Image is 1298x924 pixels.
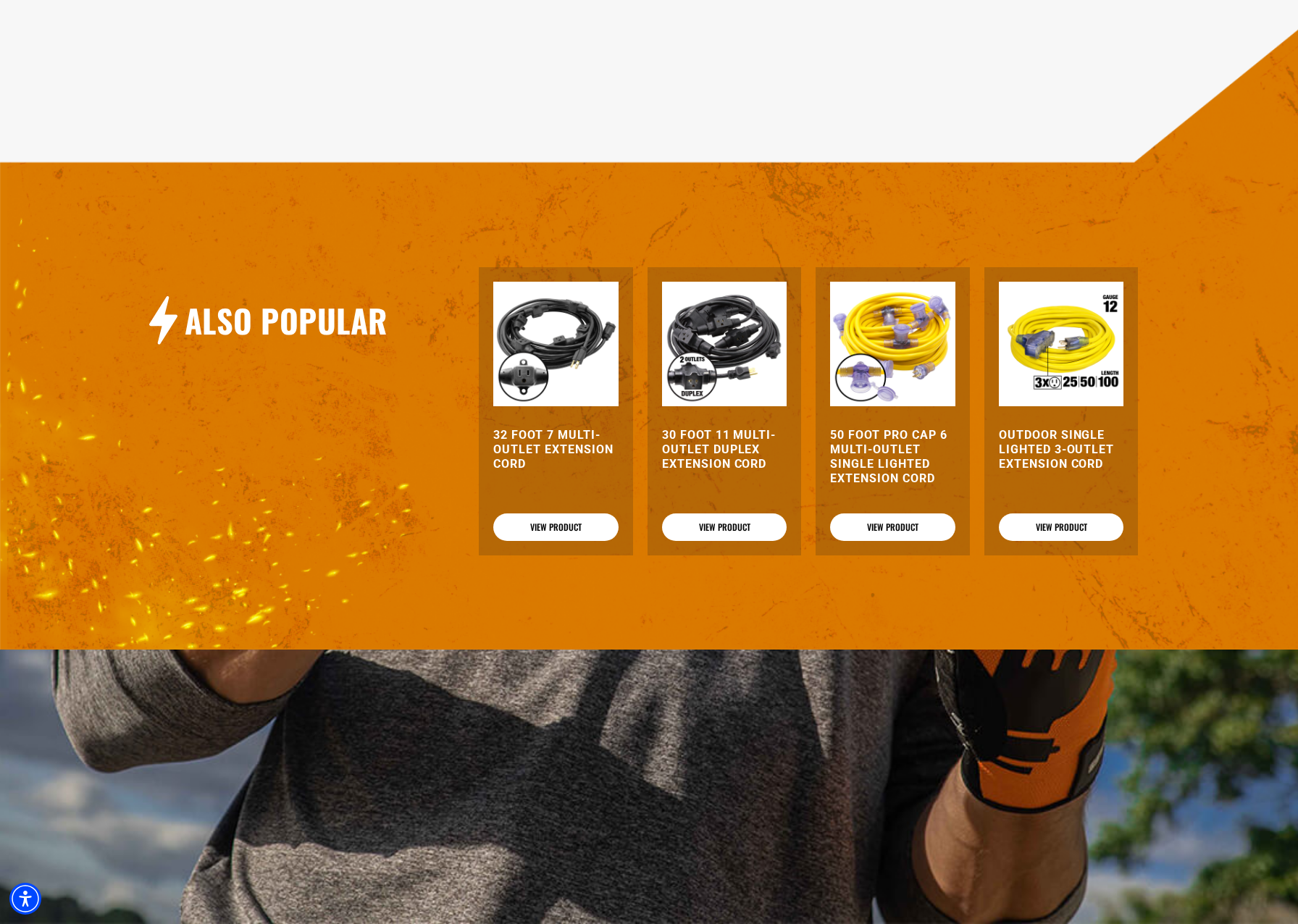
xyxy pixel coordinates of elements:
a: View Product [493,513,618,541]
a: View Product [830,513,955,541]
a: View Product [662,513,787,541]
img: black [662,282,787,406]
div: Accessibility Menu [9,883,41,915]
a: 30 Foot 11 Multi-Outlet Duplex Extension Cord [662,428,787,471]
img: yellow [830,282,955,406]
a: 32 Foot 7 Multi-Outlet Extension Cord [493,428,618,471]
a: Outdoor Single Lighted 3-Outlet Extension Cord [999,428,1123,471]
img: Outdoor Single Lighted 3-Outlet Extension Cord [999,282,1123,406]
a: 50 Foot Pro Cap 6 Multi-Outlet Single Lighted Extension Cord [830,428,955,486]
a: View Product [999,513,1123,541]
img: black [493,282,618,406]
h2: Also Popular [185,300,388,341]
